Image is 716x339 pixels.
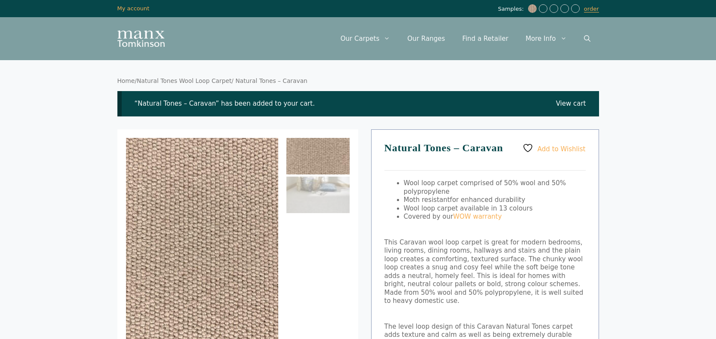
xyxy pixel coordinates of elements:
[332,26,399,52] a: Our Carpets
[117,31,165,47] img: Manx Tomkinson
[522,143,585,153] a: Add to Wishlist
[404,213,586,221] li: Covered by our
[332,26,599,52] nav: Primary
[286,138,350,174] img: Natural Tones - Caravan
[517,26,575,52] a: More Info
[117,5,150,12] a: My account
[384,238,584,305] span: This Caravan wool loop carpet is great for modern bedrooms, living rooms, dining rooms, hallways ...
[404,179,566,195] span: Wool loop carpet comprised of 50% wool and 50% polypropylene
[286,177,350,213] img: Natural Tones - Caravan - Image 2
[538,145,586,153] span: Add to Wishlist
[384,143,586,171] h1: Natural Tones – Caravan
[454,26,517,52] a: Find a Retailer
[117,77,135,84] a: Home
[556,100,586,108] a: View cart
[117,91,599,117] div: “Natural Tones – Caravan” has been added to your cart.
[453,213,502,220] a: WOW warranty
[117,77,599,85] nav: Breadcrumb
[404,205,533,212] span: Wool loop carpet available in 13 colours
[584,6,599,12] a: order
[575,26,599,52] a: Open Search Bar
[450,196,525,204] span: for enhanced durability
[399,26,454,52] a: Our Ranges
[137,77,231,84] a: Natural Tones Wool Loop Carpet
[528,4,537,13] img: Natural Tones - Caravan
[498,6,526,13] span: Samples:
[404,196,450,204] span: Moth resistant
